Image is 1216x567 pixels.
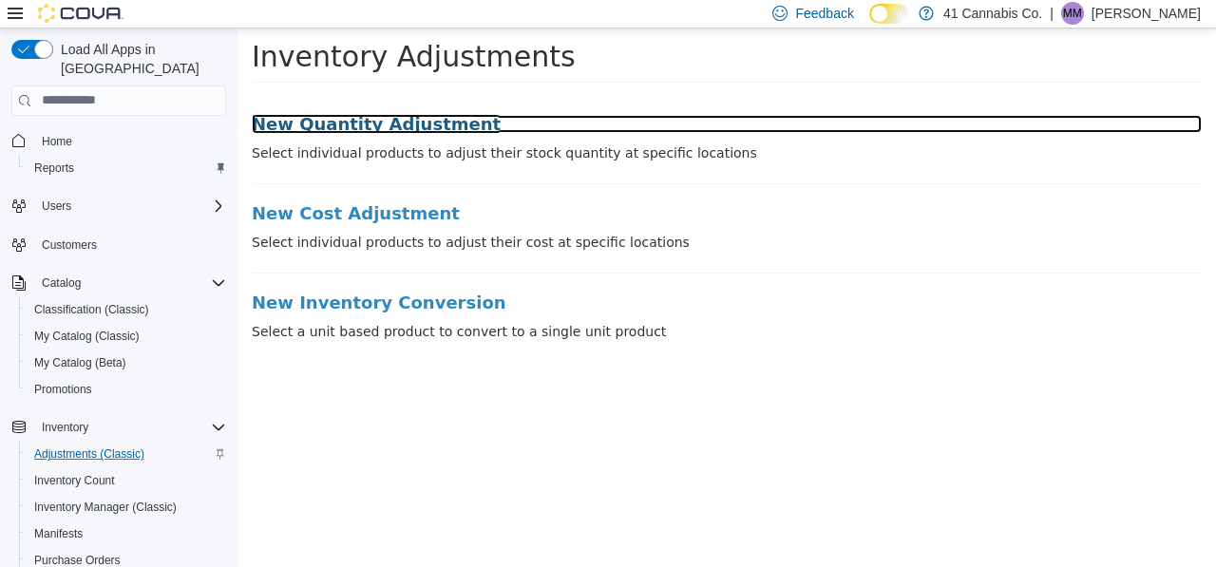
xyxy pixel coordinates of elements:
input: Dark Mode [869,4,909,24]
span: Inventory Manager (Classic) [27,496,226,519]
span: Classification (Classic) [34,302,149,317]
a: Inventory Manager (Classic) [27,496,184,519]
span: Inventory Manager (Classic) [34,500,177,515]
button: Home [4,127,234,155]
a: Manifests [27,522,90,545]
span: MM [1063,2,1082,25]
button: Promotions [19,376,234,403]
span: Users [42,198,71,214]
span: Manifests [27,522,226,545]
span: Load All Apps in [GEOGRAPHIC_DATA] [53,40,226,78]
a: Adjustments (Classic) [27,443,152,465]
p: Select individual products to adjust their cost at specific locations [14,204,964,224]
a: My Catalog (Classic) [27,325,147,348]
a: New Quantity Adjustment [14,86,964,105]
span: Inventory Count [34,473,115,488]
button: Adjustments (Classic) [19,441,234,467]
span: Adjustments (Classic) [34,446,144,462]
span: Adjustments (Classic) [27,443,226,465]
button: Inventory Manager (Classic) [19,494,234,520]
span: Catalog [42,275,81,291]
button: Users [34,195,79,217]
button: Inventory Count [19,467,234,494]
span: Home [42,134,72,149]
span: Promotions [27,378,226,401]
span: Home [34,129,226,153]
span: Feedback [795,4,853,23]
button: Inventory [4,414,234,441]
span: Customers [34,233,226,256]
span: Inventory Count [27,469,226,492]
button: Inventory [34,416,96,439]
a: My Catalog (Beta) [27,351,134,374]
span: My Catalog (Classic) [27,325,226,348]
span: Promotions [34,382,92,397]
span: Catalog [34,272,226,294]
button: Manifests [19,520,234,547]
a: New Cost Adjustment [14,176,964,195]
span: Reports [27,157,226,180]
span: Users [34,195,226,217]
span: Dark Mode [869,24,870,25]
button: Catalog [4,270,234,296]
a: Customers [34,234,104,256]
a: Reports [27,157,82,180]
button: Customers [4,231,234,258]
img: Cova [38,4,123,23]
span: Inventory [34,416,226,439]
p: [PERSON_NAME] [1092,2,1201,25]
span: My Catalog (Beta) [34,355,126,370]
button: Reports [19,155,234,181]
span: Classification (Classic) [27,298,226,321]
p: | [1050,2,1054,25]
button: My Catalog (Beta) [19,350,234,376]
span: Manifests [34,526,83,541]
button: Classification (Classic) [19,296,234,323]
span: Reports [34,161,74,176]
span: My Catalog (Beta) [27,351,226,374]
a: New Inventory Conversion [14,265,964,284]
span: Inventory [42,420,88,435]
a: Inventory Count [27,469,123,492]
span: My Catalog (Classic) [34,329,140,344]
span: Customers [42,237,97,253]
a: Home [34,130,80,153]
button: Users [4,193,234,219]
p: Select individual products to adjust their stock quantity at specific locations [14,115,964,135]
p: 41 Cannabis Co. [943,2,1042,25]
span: Inventory Adjustments [14,11,338,45]
button: Catalog [34,272,88,294]
p: Select a unit based product to convert to a single unit product [14,293,964,313]
a: Classification (Classic) [27,298,157,321]
button: My Catalog (Classic) [19,323,234,350]
a: Promotions [27,378,100,401]
div: Matt Morrisey [1061,2,1084,25]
